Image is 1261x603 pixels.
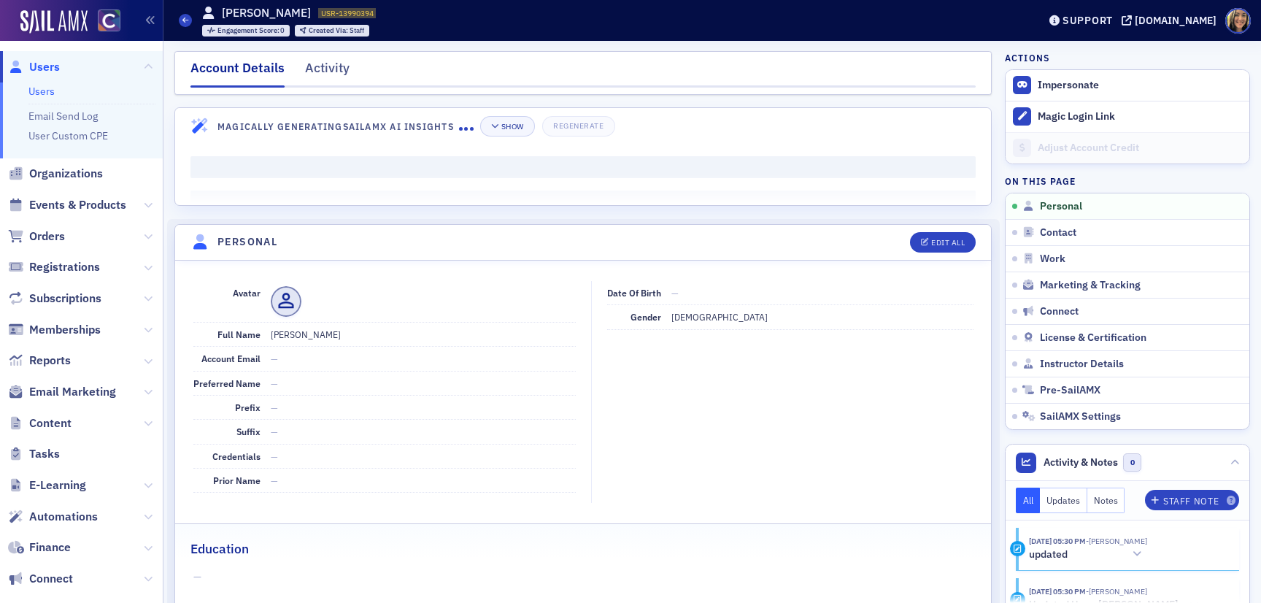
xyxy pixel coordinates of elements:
[1135,14,1216,27] div: [DOMAIN_NAME]
[29,415,72,431] span: Content
[1086,536,1147,546] span: Pamela Galey-Coleman
[29,322,101,338] span: Memberships
[217,27,285,35] div: 0
[8,571,73,587] a: Connect
[28,110,98,123] a: Email Send Log
[671,305,973,329] dd: [DEMOGRAPHIC_DATA]
[29,509,98,525] span: Automations
[1040,253,1065,266] span: Work
[29,384,116,400] span: Email Marketing
[1040,488,1087,513] button: Updates
[1029,536,1086,546] time: 8/6/2025 05:30 PM
[1010,541,1025,556] div: Update
[222,5,311,21] h1: [PERSON_NAME]
[1063,14,1113,27] div: Support
[236,426,261,437] span: Suffix
[1225,8,1251,34] span: Profile
[193,569,973,585] span: —
[1038,110,1242,123] div: Magic Login Link
[305,58,350,85] div: Activity
[217,26,281,35] span: Engagement Score :
[29,446,60,462] span: Tasks
[217,234,277,250] h4: Personal
[8,291,101,307] a: Subscriptions
[98,9,120,32] img: SailAMX
[1040,331,1146,345] span: License & Certification
[1123,453,1141,472] span: 0
[213,475,261,486] span: Prior Name
[201,353,261,364] span: Account Email
[202,25,290,37] div: Engagement Score: 0
[8,228,65,245] a: Orders
[8,477,86,493] a: E-Learning
[190,539,249,558] h2: Education
[271,450,278,462] span: —
[1016,488,1041,513] button: All
[1040,410,1121,423] span: SailAMX Settings
[217,329,261,340] span: Full Name
[1006,101,1249,132] button: Magic Login Link
[321,8,374,18] span: USR-13990394
[193,377,261,389] span: Preferred Name
[29,291,101,307] span: Subscriptions
[607,287,661,299] span: Date of Birth
[271,475,278,486] span: —
[233,287,261,299] span: Avatar
[501,123,524,131] div: Show
[88,9,120,34] a: View Homepage
[1040,200,1082,213] span: Personal
[1040,384,1100,397] span: Pre-SailAMX
[671,287,679,299] span: —
[1086,586,1147,596] span: Pamela Galey-Coleman
[29,166,103,182] span: Organizations
[29,228,65,245] span: Orders
[1087,488,1125,513] button: Notes
[29,571,73,587] span: Connect
[1044,455,1118,470] span: Activity & Notes
[1163,497,1219,505] div: Staff Note
[1040,305,1079,318] span: Connect
[309,27,364,35] div: Staff
[1145,490,1239,510] button: Staff Note
[212,450,261,462] span: Credentials
[29,477,86,493] span: E-Learning
[8,446,60,462] a: Tasks
[931,239,965,247] div: Edit All
[480,116,535,137] button: Show
[1005,51,1050,64] h4: Actions
[8,415,72,431] a: Content
[8,322,101,338] a: Memberships
[29,539,71,556] span: Finance
[190,58,285,88] div: Account Details
[1029,548,1068,561] h5: updated
[271,402,278,413] span: —
[295,25,369,37] div: Created Via: Staff
[271,353,278,364] span: —
[217,120,459,133] h4: Magically Generating SailAMX AI Insights
[8,509,98,525] a: Automations
[1122,15,1222,26] button: [DOMAIN_NAME]
[1040,358,1124,371] span: Instructor Details
[8,384,116,400] a: Email Marketing
[309,26,350,35] span: Created Via :
[29,259,100,275] span: Registrations
[235,402,261,413] span: Prefix
[29,353,71,369] span: Reports
[271,323,576,346] dd: [PERSON_NAME]
[8,166,103,182] a: Organizations
[1029,547,1147,562] button: updated
[8,539,71,556] a: Finance
[910,232,976,253] button: Edit All
[8,197,126,213] a: Events & Products
[1029,586,1086,596] time: 8/6/2025 05:30 PM
[1038,79,1099,92] button: Impersonate
[28,85,55,98] a: Users
[28,129,108,142] a: User Custom CPE
[20,10,88,34] img: SailAMX
[1040,279,1141,292] span: Marketing & Tracking
[1006,132,1249,164] a: Adjust Account Credit
[542,116,614,137] button: Regenerate
[1038,142,1242,155] div: Adjust Account Credit
[29,197,126,213] span: Events & Products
